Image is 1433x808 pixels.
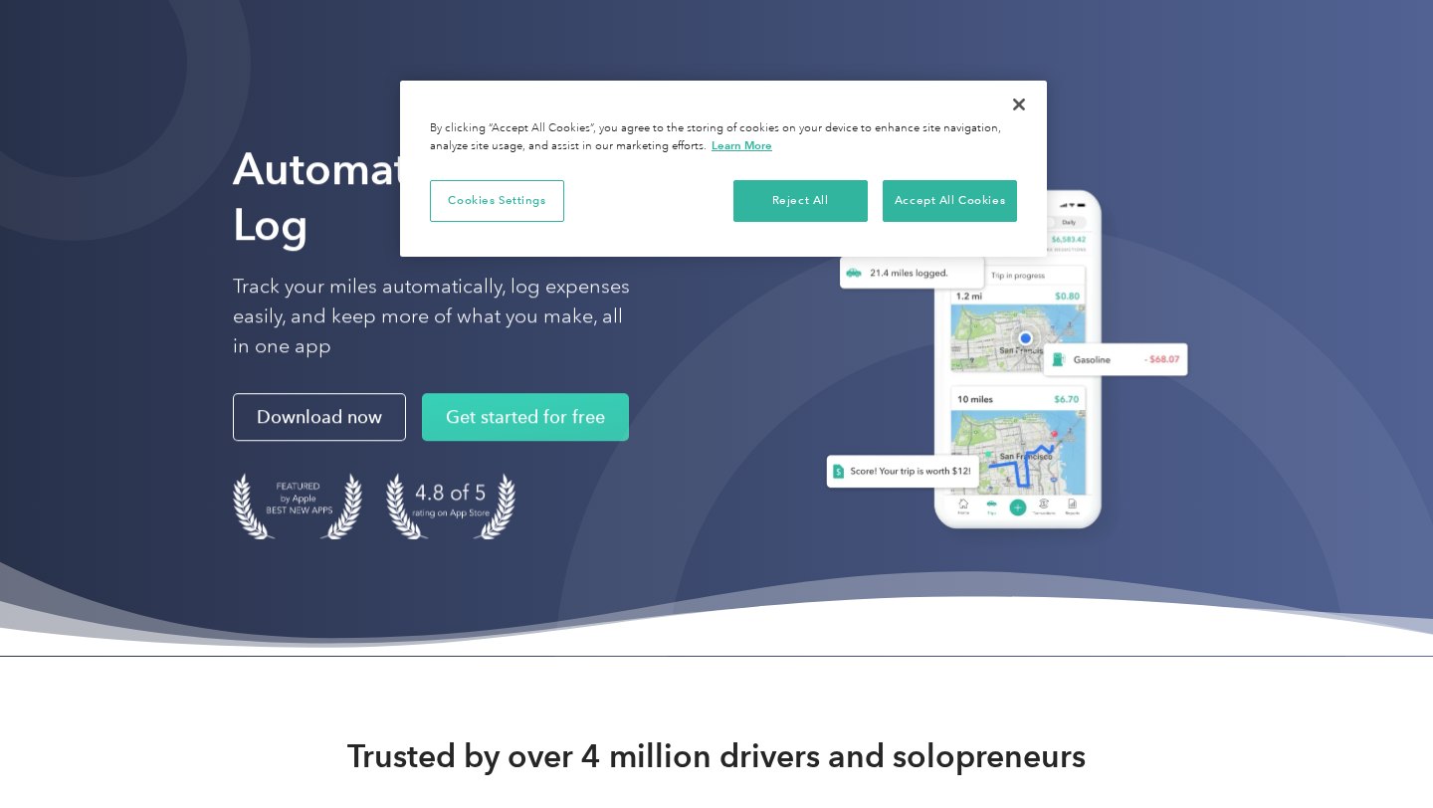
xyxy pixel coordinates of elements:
[347,736,1086,776] strong: Trusted by over 4 million drivers and solopreneurs
[233,142,712,251] strong: Automate Your Mileage Log
[400,81,1047,257] div: Cookie banner
[400,81,1047,257] div: Privacy
[430,120,1017,155] div: By clicking “Accept All Cookies”, you agree to the storing of cookies on your device to enhance s...
[422,393,629,441] a: Get started for free
[733,180,868,222] button: Reject All
[386,473,515,539] img: 4.9 out of 5 stars on the app store
[233,272,631,361] p: Track your miles automatically, log expenses easily, and keep more of what you make, all in one app
[233,473,362,539] img: Badge for Featured by Apple Best New Apps
[883,180,1017,222] button: Accept All Cookies
[997,83,1041,126] button: Close
[712,138,772,152] a: More information about your privacy, opens in a new tab
[430,180,564,222] button: Cookies Settings
[233,393,406,441] a: Download now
